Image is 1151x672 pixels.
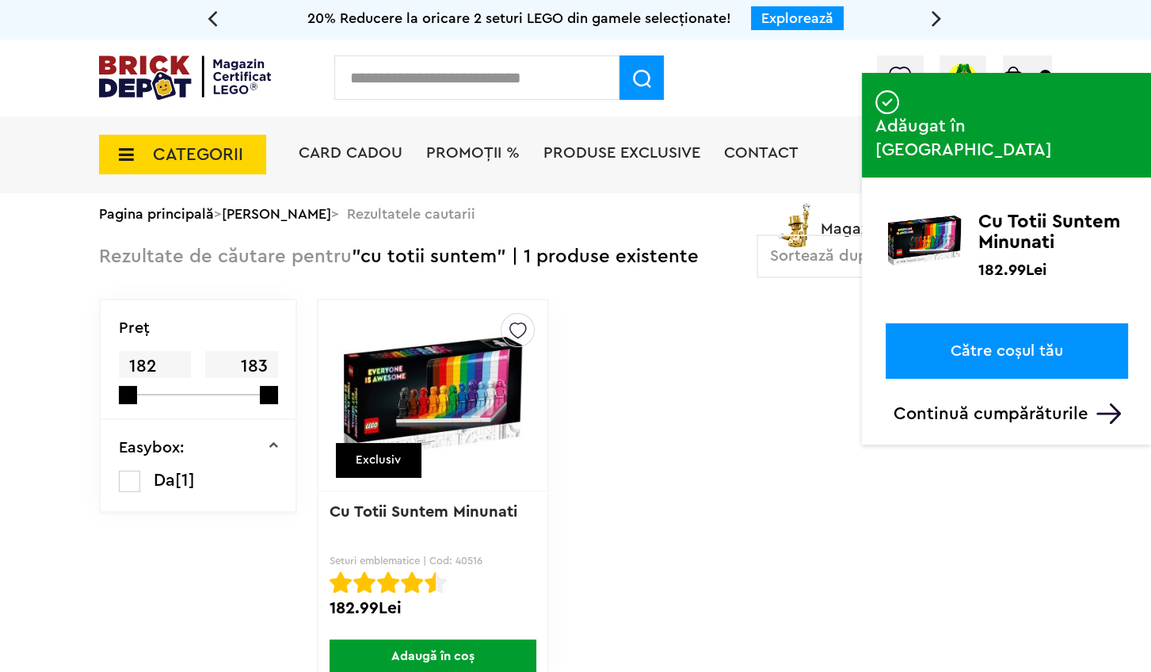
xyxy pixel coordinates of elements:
[401,571,423,594] img: Evaluare cu stele
[724,145,798,161] a: Contact
[543,145,700,161] a: Produse exclusive
[978,212,1128,253] p: Cu Totii Suntem Minunati
[894,403,1128,424] p: Continuă cumpărăturile
[154,472,175,489] span: Da
[99,235,699,280] div: "cu totii suntem" | 1 produse existente
[119,351,191,403] span: 182 Lei
[425,571,447,594] img: Evaluare cu stele
[330,571,352,594] img: Evaluare cu stele
[886,212,963,268] img: Cu Totii Suntem Minunati
[307,11,731,25] span: 20% Reducere la oricare 2 seturi LEGO din gamele selecționate!
[761,11,833,25] a: Explorează
[153,146,243,163] span: CATEGORII
[978,260,1046,276] p: 182.99Lei
[862,197,877,212] img: addedtocart
[336,443,421,477] div: Exclusiv
[330,555,536,567] p: Seturi emblematice | Cod: 40516
[1096,403,1121,424] img: Arrow%20-%20Down.svg
[377,571,399,594] img: Evaluare cu stele
[875,90,899,114] img: addedtocart
[338,315,528,475] img: Cu Totii Suntem Minunati
[99,247,352,266] span: Rezultate de căutare pentru
[299,145,402,161] a: Card Cadou
[205,351,277,403] span: 183 Lei
[426,145,520,161] a: PROMOȚII %
[330,598,536,619] div: 182.99Lei
[353,571,375,594] img: Evaluare cu stele
[770,248,882,264] span: Sortează după:
[886,323,1128,379] a: Către coșul tău
[1039,70,1052,86] small: 1
[175,472,195,489] span: [1]
[119,320,150,336] p: Preţ
[875,114,1138,162] span: Adăugat în [GEOGRAPHIC_DATA]
[119,440,185,456] p: Easybox:
[330,504,517,520] a: Cu Totii Suntem Minunati
[821,200,1027,237] span: Magazine Certificate LEGO®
